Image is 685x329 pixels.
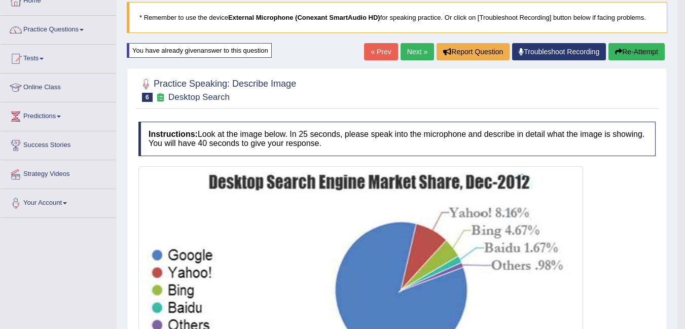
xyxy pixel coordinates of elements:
[1,160,116,186] a: Strategy Videos
[138,122,656,156] h4: Look at the image below. In 25 seconds, please speak into the microphone and describe in detail w...
[608,43,665,60] button: Re-Attempt
[155,93,166,102] small: Exam occurring question
[401,43,434,60] a: Next »
[168,92,230,102] small: Desktop Search
[1,102,116,128] a: Predictions
[142,93,153,102] span: 6
[437,43,510,60] button: Report Question
[138,77,296,102] h2: Practice Speaking: Describe Image
[1,74,116,99] a: Online Class
[1,45,116,70] a: Tests
[512,43,606,60] a: Troubleshoot Recording
[149,130,198,138] b: Instructions:
[1,131,116,157] a: Success Stories
[1,16,116,41] a: Practice Questions
[364,43,398,60] a: « Prev
[127,43,272,58] div: You have already given answer to this question
[127,2,667,33] blockquote: * Remember to use the device for speaking practice. Or click on [Troubleshoot Recording] button b...
[1,189,116,214] a: Your Account
[228,14,380,21] b: External Microphone (Conexant SmartAudio HD)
